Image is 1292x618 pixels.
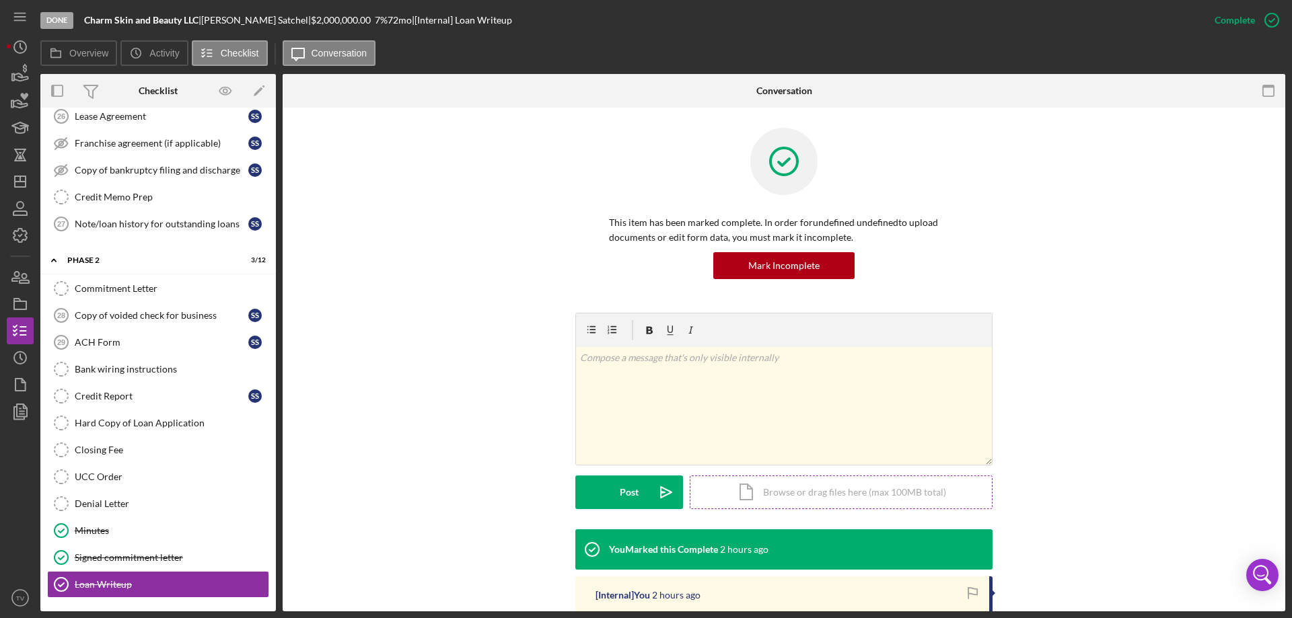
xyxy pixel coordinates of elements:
[75,310,248,321] div: Copy of voided check for business
[75,445,268,455] div: Closing Fee
[720,544,768,555] time: 2025-08-15 13:25
[248,217,262,231] div: S S
[1246,559,1279,591] div: Open Intercom Messenger
[283,40,376,66] button: Conversation
[47,157,269,184] a: Copy of bankruptcy filing and dischargeSS
[75,219,248,229] div: Note/loan history for outstanding loans
[1201,7,1285,34] button: Complete
[375,15,388,26] div: 7 %
[47,490,269,517] a: Denial Letter
[248,110,262,123] div: S S
[748,252,820,279] div: Mark Incomplete
[75,192,268,202] div: Credit Memo Prep
[16,594,25,602] text: TV
[47,571,269,598] a: Loan Writeup
[388,15,412,26] div: 72 mo
[47,463,269,490] a: UCC Order
[84,14,199,26] b: Charm Skin and Beauty LLC
[75,364,268,375] div: Bank wiring instructions
[248,163,262,177] div: S S
[756,85,812,96] div: Conversation
[149,48,179,59] label: Activity
[221,48,259,59] label: Checklist
[47,356,269,383] a: Bank wiring instructions
[120,40,188,66] button: Activity
[1215,7,1255,34] div: Complete
[57,311,65,319] tspan: 28
[75,337,248,348] div: ACH Form
[311,15,375,26] div: $2,000,000.00
[47,210,269,237] a: 27Note/loan history for outstanding loansSS
[69,48,108,59] label: Overview
[248,389,262,403] div: S S
[139,85,178,96] div: Checklist
[57,220,65,228] tspan: 27
[40,40,117,66] button: Overview
[609,215,959,245] p: This item has been marked complete. In order for undefined undefined to upload documents or edit ...
[596,590,650,601] div: [Internal] You
[248,309,262,322] div: S S
[412,15,512,26] div: | [Internal] Loan Writeup
[713,252,855,279] button: Mark Incomplete
[609,544,718,555] div: You Marked this Complete
[652,590,701,601] time: 2025-08-15 13:25
[75,283,268,294] div: Commitment Letter
[75,165,248,176] div: Copy of bankruptcy filing and discharge
[75,525,268,536] div: Minutes
[67,256,232,264] div: Phase 2
[47,544,269,571] a: Signed commitment letter
[620,475,639,509] div: Post
[47,130,269,157] a: Franchise agreement (if applicable)SS
[75,471,268,482] div: UCC Order
[7,584,34,611] button: TV
[47,275,269,302] a: Commitment Letter
[201,15,311,26] div: [PERSON_NAME] Satchel |
[75,552,268,563] div: Signed commitment letter
[84,15,201,26] div: |
[47,383,269,410] a: Credit ReportSS
[248,336,262,349] div: S S
[47,517,269,544] a: Minutes
[75,418,268,428] div: Hard Copy of Loan Application
[47,103,269,130] a: 26Lease AgreementSS
[47,436,269,463] a: Closing Fee
[75,111,248,122] div: Lease Agreement
[242,256,266,264] div: 3 / 12
[57,338,65,346] tspan: 29
[47,302,269,329] a: 28Copy of voided check for businessSS
[47,329,269,356] a: 29ACH FormSS
[75,138,248,149] div: Franchise agreement (if applicable)
[57,112,65,120] tspan: 26
[40,12,73,29] div: Done
[575,475,683,509] button: Post
[47,184,269,210] a: Credit Memo Prep
[47,410,269,436] a: Hard Copy of Loan Application
[75,498,268,509] div: Denial Letter
[192,40,268,66] button: Checklist
[75,579,268,590] div: Loan Writeup
[248,137,262,150] div: S S
[312,48,367,59] label: Conversation
[75,391,248,401] div: Credit Report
